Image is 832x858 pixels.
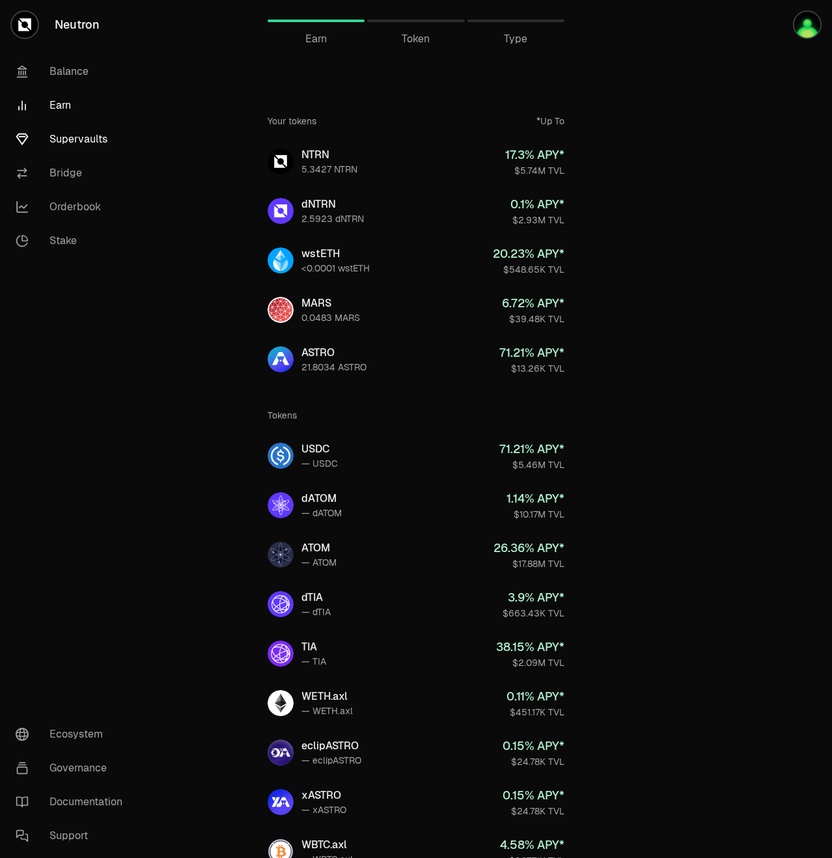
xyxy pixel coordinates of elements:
div: dTIA [301,590,331,605]
div: — xASTRO [301,803,346,816]
div: 71.21 % APY* [499,440,564,458]
img: xASTRO [268,789,294,815]
div: Tokens [268,409,297,422]
div: $13.26K TVL [499,362,564,375]
div: — TIA [301,655,326,668]
a: dATOMdATOM— dATOM1.14% APY*$10.17M TVL [257,482,575,529]
a: TIATIA— TIA38.15% APY*$2.09M TVL [257,630,575,677]
div: dNTRN [301,197,364,212]
a: USDCUSDC— USDC71.21% APY*$5.46M TVL [257,432,575,479]
div: $5.46M TVL [499,458,564,471]
div: Your tokens [268,115,316,128]
a: dTIAdTIA— dTIA3.9% APY*$663.43K TVL [257,581,575,628]
a: Supervaults [5,122,141,156]
span: Earn [305,31,327,47]
div: $5.74M TVL [505,164,564,177]
div: 6.72 % APY* [502,294,564,312]
img: dATOM [268,492,294,518]
div: $24.78K TVL [503,805,564,818]
img: TIA [268,641,294,667]
div: 5.3427 NTRN [301,163,357,176]
a: Stake [5,224,141,258]
div: $663.43K TVL [503,607,564,620]
img: NTRN [268,148,294,174]
a: Earn [268,5,365,36]
div: ASTRO [301,345,367,361]
div: WBTC.axl [301,837,353,853]
div: 4.58 % APY* [500,836,564,854]
div: xASTRO [301,788,346,803]
div: USDC [301,441,338,457]
img: dNTRN [268,198,294,224]
div: 0.0483 MARS [301,311,360,324]
div: *Up To [536,115,564,128]
a: Earn [5,89,141,122]
a: Support [5,819,141,853]
div: 20.23 % APY* [493,245,564,263]
img: wstETH [268,247,294,273]
div: eclipASTRO [301,738,361,754]
a: ATOMATOM— ATOM26.36% APY*$17.88M TVL [257,531,575,578]
div: 26.36 % APY* [493,539,564,557]
a: Orderbook [5,190,141,224]
div: — dTIA [301,605,331,618]
div: 21.8034 ASTRO [301,361,367,374]
div: MARS [301,296,360,311]
div: — dATOM [301,506,342,519]
div: NTRN [301,147,357,163]
div: $548.65K TVL [493,263,564,276]
div: — ATOM [301,556,337,569]
div: $39.48K TVL [502,312,564,325]
a: Documentation [5,785,141,819]
div: 17.3 % APY* [505,146,564,164]
div: 38.15 % APY* [496,638,564,656]
div: 0.15 % APY* [503,737,564,755]
a: xASTROxASTRO— xASTRO0.15% APY*$24.78K TVL [257,779,575,825]
div: $2.93M TVL [510,214,564,227]
a: Governance [5,751,141,785]
div: 0.1 % APY* [510,195,564,214]
span: Token [402,31,430,47]
img: dTIA [268,591,294,617]
div: wstETH [301,246,370,262]
img: Jay Keplr [794,12,820,38]
a: Ecosystem [5,717,141,751]
div: dATOM [301,491,342,506]
div: $451.17K TVL [506,706,564,719]
div: $2.09M TVL [496,656,564,669]
div: 71.21 % APY* [499,344,564,362]
img: MARS [268,297,294,323]
div: — WETH.axl [301,704,353,717]
img: ASTRO [268,346,294,372]
div: 3.9 % APY* [503,588,564,607]
img: USDC [268,443,294,469]
div: $10.17M TVL [506,508,564,521]
div: 0.15 % APY* [503,786,564,805]
img: WETH.axl [268,690,294,716]
div: $17.88M TVL [493,557,564,570]
a: wstETHwstETH<0.0001 wstETH20.23% APY*$548.65K TVL [257,237,575,284]
img: ATOM [268,542,294,568]
a: dNTRNdNTRN2.5923 dNTRN0.1% APY*$2.93M TVL [257,187,575,234]
a: eclipASTROeclipASTRO— eclipASTRO0.15% APY*$24.78K TVL [257,729,575,776]
a: Bridge [5,156,141,190]
a: Balance [5,55,141,89]
div: — eclipASTRO [301,754,361,767]
div: — USDC [301,457,338,470]
div: <0.0001 wstETH [301,262,370,275]
span: Type [504,31,527,47]
div: 2.5923 dNTRN [301,212,364,225]
a: WETH.axlWETH.axl— WETH.axl0.11% APY*$451.17K TVL [257,680,575,727]
div: ATOM [301,540,337,556]
div: TIA [301,639,326,655]
div: 1.14 % APY* [506,490,564,508]
a: ASTROASTRO21.8034 ASTRO71.21% APY*$13.26K TVL [257,336,575,383]
div: 0.11 % APY* [506,687,564,706]
a: MARSMARS0.0483 MARS6.72% APY*$39.48K TVL [257,286,575,333]
a: NTRNNTRN5.3427 NTRN17.3% APY*$5.74M TVL [257,138,575,185]
div: WETH.axl [301,689,353,704]
img: eclipASTRO [268,740,294,766]
div: $24.78K TVL [503,755,564,768]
